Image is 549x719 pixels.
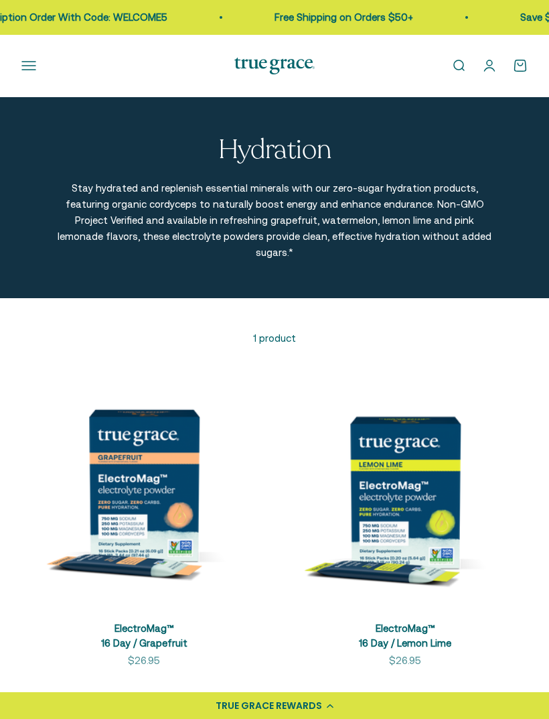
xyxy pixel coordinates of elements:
[57,180,492,261] p: Stay hydrated and replenish essential minerals with our zero-sugar hydration products, featuring ...
[21,330,528,346] p: 1 product
[216,699,322,713] div: TRUE GRACE REWARDS
[218,135,331,164] p: Hydration
[21,363,266,608] img: ElectroMag™
[101,623,187,649] a: ElectroMag™16 Day / Grapefruit
[359,623,451,649] a: ElectroMag™16 Day / Lemon Lime
[283,363,528,608] img: ElectroMag™
[271,11,410,23] a: Free Shipping on Orders $50+
[128,653,160,669] sale-price: $26.95
[389,653,421,669] sale-price: $26.95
